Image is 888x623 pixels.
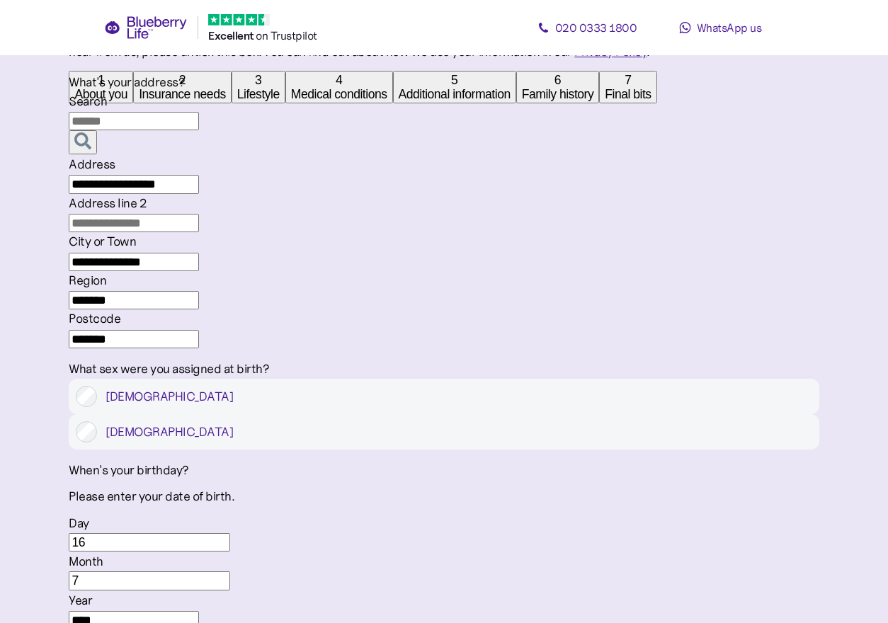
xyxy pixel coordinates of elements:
span: Excellent ️ [208,29,256,42]
div: Please enter your date of birth. [69,487,819,506]
label: City or Town [69,234,136,249]
label: Month [69,554,103,569]
label: Day [69,515,89,531]
span: WhatsApp us [697,21,762,35]
a: 020 0333 1800 [523,13,651,42]
div: What's your address? [69,73,819,92]
label: Search [69,93,107,109]
label: [DEMOGRAPHIC_DATA] [97,386,812,407]
label: Region [69,273,106,288]
label: Address line 2 [69,195,147,211]
label: [DEMOGRAPHIC_DATA] [97,421,812,442]
a: WhatsApp us [656,13,784,42]
a: Privacy Policy [574,44,647,59]
label: Year [69,593,92,608]
div: What sex were you assigned at birth? [69,360,819,379]
div: When's your birthday? [69,461,819,480]
span: on Trustpilot [256,28,317,42]
span: 020 0333 1800 [555,21,637,35]
label: Address [69,156,115,172]
label: Postcode [69,311,120,326]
